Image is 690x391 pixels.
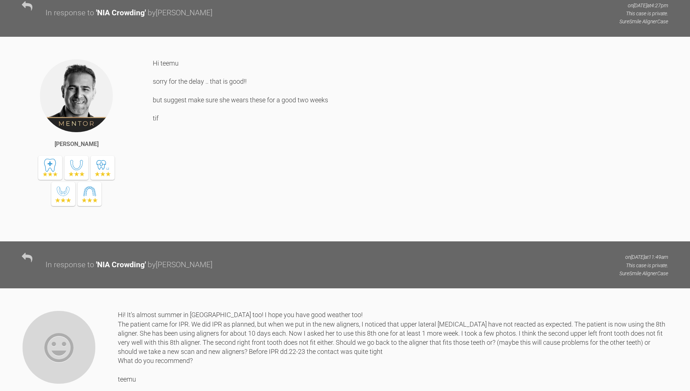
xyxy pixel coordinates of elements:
[118,310,668,384] div: Hi! It's almost summer in [GEOGRAPHIC_DATA] too! I hope you have good weather too! The patient ca...
[619,261,668,269] p: This case is private.
[45,7,94,19] div: In response to
[148,259,212,271] div: by [PERSON_NAME]
[619,253,668,261] p: on [DATE] at 11:49am
[619,17,668,25] p: SureSmile Aligner Case
[96,7,146,19] div: ' NIA Crowding '
[619,9,668,17] p: This case is private.
[39,59,113,133] img: Tif Qureshi
[619,269,668,277] p: SureSmile Aligner Case
[22,310,96,384] img: Teemu Savola
[96,259,146,271] div: ' NIA Crowding '
[619,1,668,9] p: on [DATE] at 4:27pm
[45,259,94,271] div: In response to
[148,7,212,19] div: by [PERSON_NAME]
[55,139,99,149] div: [PERSON_NAME]
[153,59,668,230] div: Hi teemu sorry for the delay .. that is good!! but suggest make sure she wears these for a good t...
